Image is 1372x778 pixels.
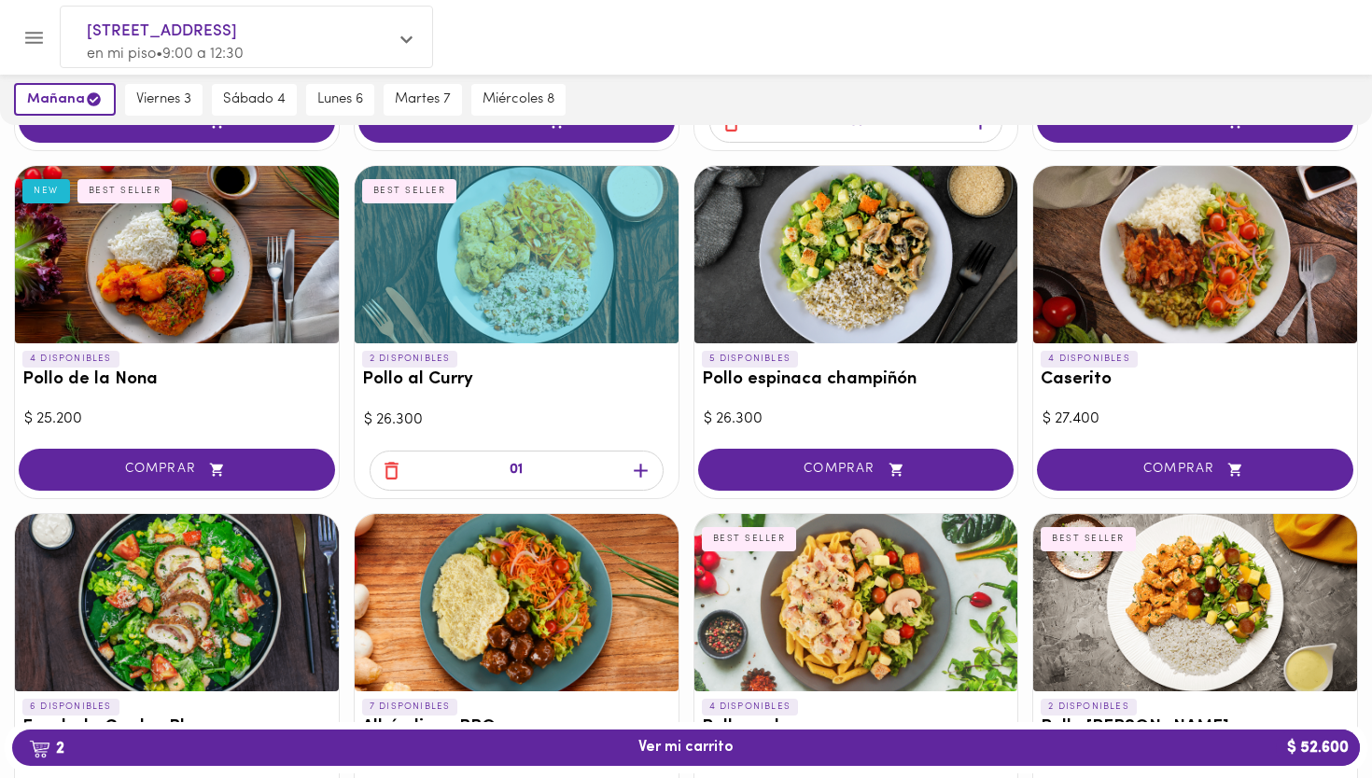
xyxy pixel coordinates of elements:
[364,410,669,431] div: $ 26.300
[721,462,991,478] span: COMPRAR
[694,166,1018,343] div: Pollo espinaca champiñón
[1264,670,1353,759] iframe: Messagebird Livechat Widget
[362,351,458,368] p: 2 DISPONIBLES
[27,90,103,108] span: mañana
[362,370,671,390] h3: Pollo al Curry
[1033,514,1357,691] div: Pollo Tikka Massala
[87,20,387,44] span: [STREET_ADDRESS]
[702,370,1011,390] h3: Pollo espinaca champiñón
[471,84,566,116] button: miércoles 8
[306,84,374,116] button: lunes 6
[14,83,116,116] button: mañana
[355,166,679,343] div: Pollo al Curry
[18,736,76,760] b: 2
[384,84,462,116] button: martes 7
[29,740,50,758] img: cart.png
[1060,462,1330,478] span: COMPRAR
[1041,351,1138,368] p: 4 DISPONIBLES
[19,449,335,491] button: COMPRAR
[136,91,191,108] span: viernes 3
[510,460,523,481] p: 01
[698,449,1015,491] button: COMPRAR
[1043,409,1348,430] div: $ 27.400
[362,699,458,715] p: 7 DISPONIBLES
[702,699,799,715] p: 4 DISPONIBLES
[1037,449,1353,491] button: COMPRAR
[483,91,554,108] span: miércoles 8
[125,84,203,116] button: viernes 3
[87,47,244,62] span: en mi piso • 9:00 a 12:30
[15,166,339,343] div: Pollo de la Nona
[702,527,797,551] div: BEST SELLER
[317,91,363,108] span: lunes 6
[702,351,799,368] p: 5 DISPONIBLES
[362,179,457,203] div: BEST SELLER
[11,15,57,61] button: Menu
[1041,699,1137,715] p: 2 DISPONIBLES
[24,409,329,430] div: $ 25.200
[355,514,679,691] div: Albóndigas BBQ
[22,699,119,715] p: 6 DISPONIBLES
[12,729,1360,766] button: 2Ver mi carrito$ 52.600
[42,462,312,478] span: COMPRAR
[704,409,1009,430] div: $ 26.300
[22,370,331,390] h3: Pollo de la Nona
[15,514,339,691] div: Ensalada Cordon Bleu
[223,91,286,108] span: sábado 4
[1041,370,1350,390] h3: Caserito
[212,84,297,116] button: sábado 4
[22,351,119,368] p: 4 DISPONIBLES
[1033,166,1357,343] div: Caserito
[694,514,1018,691] div: Pollo carbonara
[638,739,734,757] span: Ver mi carrito
[395,91,451,108] span: martes 7
[1041,527,1136,551] div: BEST SELLER
[77,179,173,203] div: BEST SELLER
[22,179,70,203] div: NEW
